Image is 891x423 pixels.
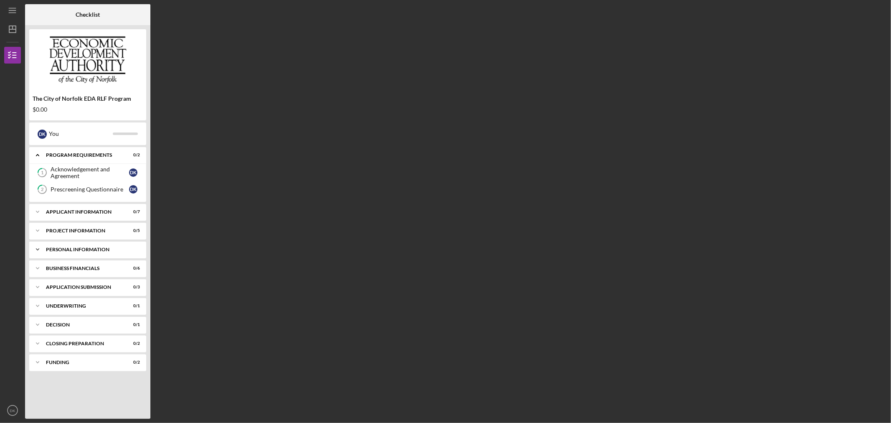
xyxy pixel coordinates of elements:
button: DK [4,402,21,419]
div: Acknowledgement and Agreement [51,166,129,179]
div: $0.00 [33,106,143,113]
div: 0 / 2 [125,153,140,158]
div: 0 / 2 [125,341,140,346]
div: PROJECT INFORMATION [46,228,119,233]
tspan: 1 [41,170,43,176]
div: Closing Preparation [46,341,119,346]
div: Program Requirements [46,153,119,158]
div: APPLICANT INFORMATION [46,209,119,214]
div: 0 / 5 [125,228,140,233]
div: 0 / 1 [125,322,140,327]
div: 0 / 2 [125,360,140,365]
div: 0 / 1 [125,303,140,308]
div: 0 / 7 [125,209,140,214]
div: Personal Information [46,247,136,252]
div: D K [129,185,137,194]
div: 0 / 6 [125,266,140,271]
div: Funding [46,360,119,365]
div: Underwriting [46,303,119,308]
a: 1Acknowledgement and AgreementDK [33,164,142,181]
div: You [49,127,113,141]
div: D K [129,168,137,177]
div: The City of Norfolk EDA RLF Program [33,95,143,102]
img: Product logo [29,33,146,84]
a: 2Prescreening QuestionnaireDK [33,181,142,198]
text: DK [10,408,15,413]
b: Checklist [76,11,100,18]
div: Business Financials [46,266,119,271]
div: D K [38,130,47,139]
div: Decision [46,322,119,327]
div: 0 / 3 [125,285,140,290]
div: Prescreening Questionnaire [51,186,129,193]
tspan: 2 [41,187,43,192]
div: Application Submission [46,285,119,290]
